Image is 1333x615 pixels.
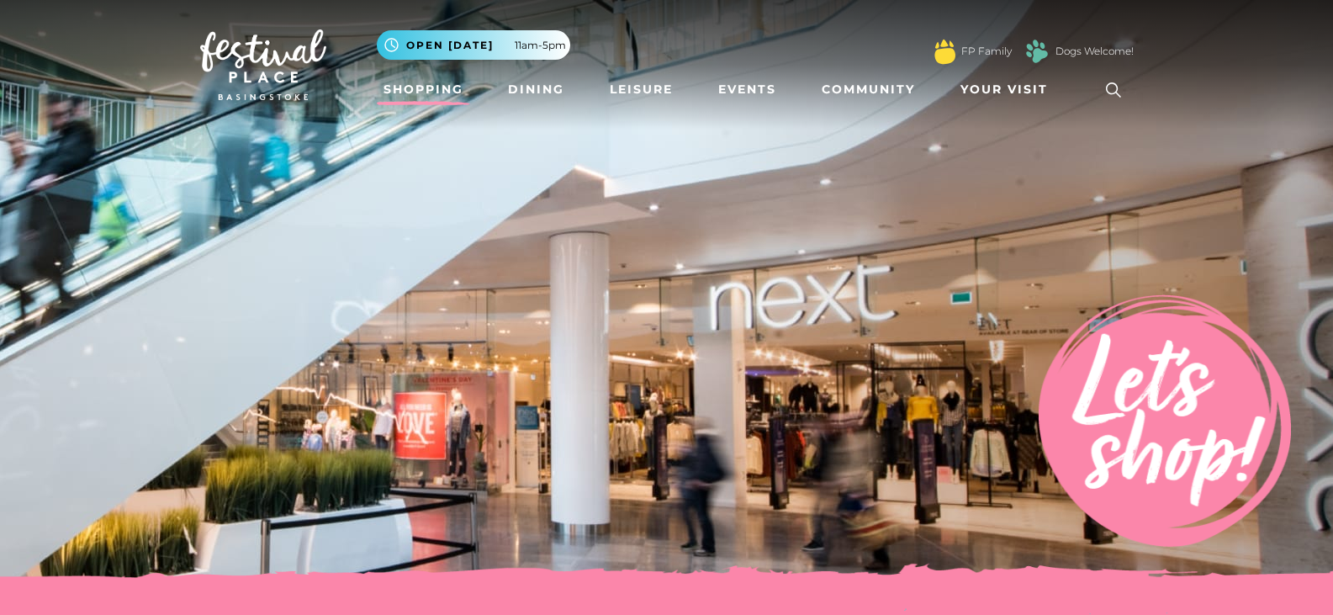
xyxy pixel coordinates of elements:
[200,29,326,100] img: Festival Place Logo
[377,30,570,60] button: Open [DATE] 11am-5pm
[501,74,571,105] a: Dining
[377,74,470,105] a: Shopping
[954,74,1063,105] a: Your Visit
[960,81,1048,98] span: Your Visit
[1055,44,1134,59] a: Dogs Welcome!
[603,74,680,105] a: Leisure
[515,38,566,53] span: 11am-5pm
[815,74,922,105] a: Community
[961,44,1012,59] a: FP Family
[406,38,494,53] span: Open [DATE]
[711,74,783,105] a: Events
